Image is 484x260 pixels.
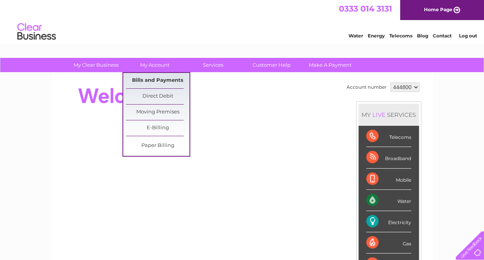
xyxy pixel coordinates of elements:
[126,89,189,104] a: Direct Debit
[366,211,411,232] div: Electricity
[345,81,389,94] td: Account number
[126,120,189,136] a: E-Billing
[366,126,411,147] div: Telecoms
[366,232,411,253] div: Gas
[366,169,411,190] div: Mobile
[366,147,411,168] div: Broadband
[123,58,186,72] a: My Account
[17,20,56,44] img: logo.png
[64,58,128,72] a: My Clear Business
[348,33,363,39] a: Water
[60,4,424,37] div: Clear Business is a trading name of Verastar Limited (registered in [GEOGRAPHIC_DATA] No. 3667643...
[339,4,392,14] a: 0333 014 3131
[126,73,189,88] a: Bills and Payments
[126,138,189,154] a: Paper Billing
[366,190,411,211] div: Water
[181,58,245,72] a: Services
[433,33,452,39] a: Contact
[389,33,412,39] a: Telecoms
[417,33,428,39] a: Blog
[298,58,362,72] a: Make A Payment
[459,33,477,39] a: Log out
[240,58,303,72] a: Customer Help
[126,105,189,120] a: Moving Premises
[371,111,387,118] div: LIVE
[368,33,385,39] a: Energy
[358,104,419,126] div: MY SERVICES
